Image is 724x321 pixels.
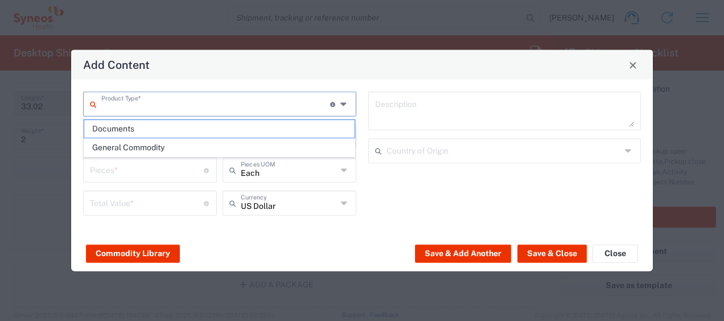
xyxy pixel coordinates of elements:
button: Save & Close [517,244,587,262]
button: Close [625,57,641,73]
button: Save & Add Another [415,244,511,262]
span: Documents [84,120,355,138]
button: Close [593,244,638,262]
h4: Add Content [83,56,150,73]
span: General Commodity [84,139,355,157]
button: Commodity Library [86,244,180,262]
